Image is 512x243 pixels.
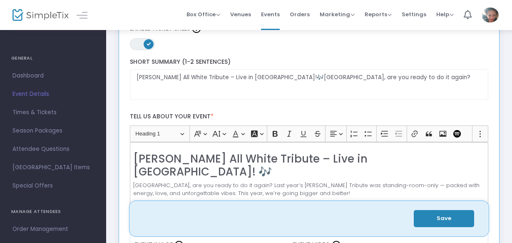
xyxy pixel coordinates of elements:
span: Event Details [12,89,94,100]
span: Attendee Questions [12,144,94,155]
span: Dashboard [12,70,94,81]
p: [GEOGRAPHIC_DATA], are you ready to do it again? Last year’s [PERSON_NAME] Tribute was standing-r... [133,181,485,198]
span: Events [261,4,280,25]
button: Save [414,210,474,227]
span: Special Offers [12,180,94,191]
span: [GEOGRAPHIC_DATA] Items [12,162,94,173]
span: Venues [230,4,251,25]
label: Tell us about your event [126,108,492,125]
span: Times & Tickets [12,107,94,118]
span: Season Packages [12,125,94,136]
span: Order Management [12,224,94,235]
span: Settings [402,4,426,25]
span: Box Office [186,10,220,18]
span: Reports [365,10,392,18]
span: Short Summary (1-2 Sentences) [130,58,231,66]
span: Orders [290,4,310,25]
span: Heading 1 [135,129,179,139]
h4: GENERAL [11,50,95,67]
div: Editor toolbar [130,125,489,142]
span: ON [147,42,151,46]
div: Rich Text Editor, main [130,142,489,225]
button: Heading 1 [132,128,188,140]
h2: [PERSON_NAME] All White Tribute – Live in [GEOGRAPHIC_DATA]! 🎶 [133,153,485,178]
h4: MANAGE ATTENDEES [11,203,95,220]
span: Marketing [320,10,355,18]
span: Help [436,10,454,18]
